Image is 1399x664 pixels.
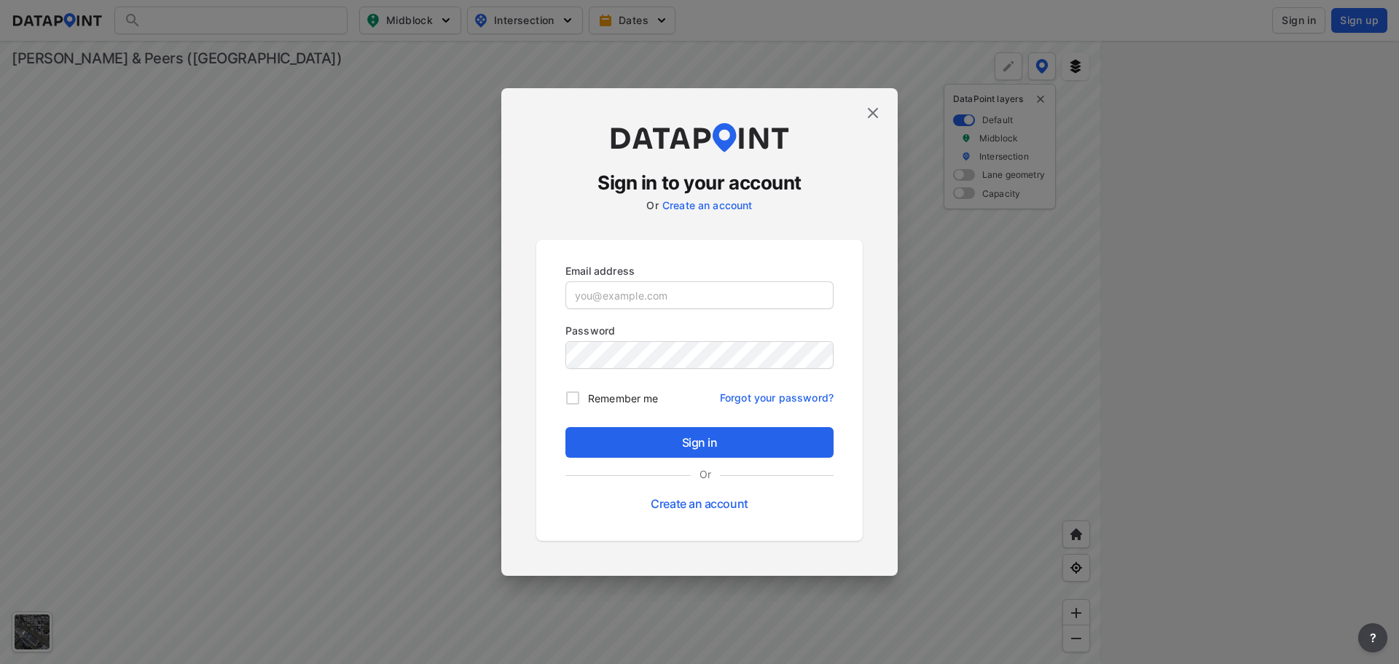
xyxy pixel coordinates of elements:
[864,104,882,122] img: close.efbf2170.svg
[1358,623,1387,652] button: more
[565,323,834,338] p: Password
[565,427,834,458] button: Sign in
[651,496,748,511] a: Create an account
[577,434,822,451] span: Sign in
[720,383,834,405] a: Forgot your password?
[536,170,863,196] h3: Sign in to your account
[565,263,834,278] p: Email address
[608,123,791,152] img: dataPointLogo.9353c09d.svg
[1367,629,1379,647] span: ?
[691,466,720,482] label: Or
[566,282,833,308] input: you@example.com
[588,391,658,406] span: Remember me
[662,199,753,211] a: Create an account
[646,199,658,211] label: Or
